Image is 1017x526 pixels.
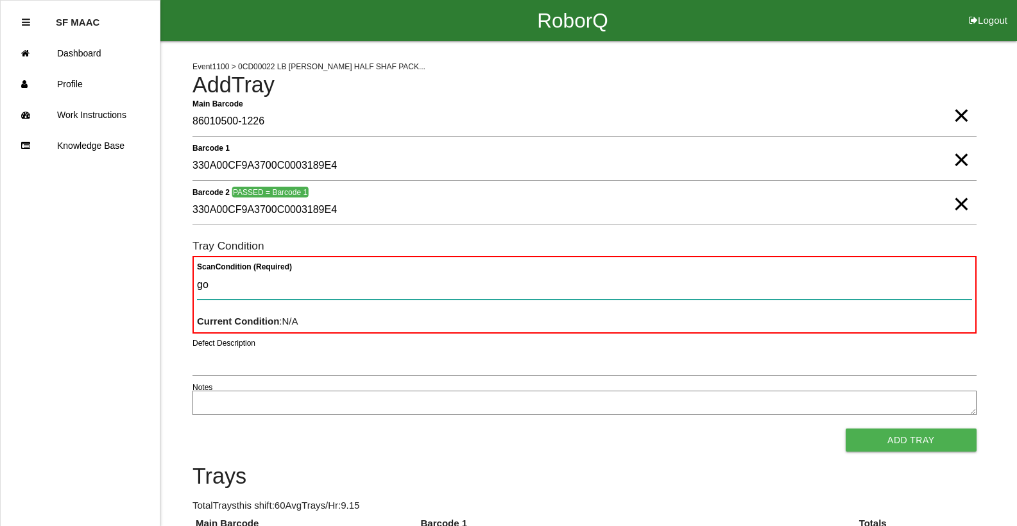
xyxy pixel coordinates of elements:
label: Defect Description [192,337,255,349]
a: Dashboard [1,38,160,69]
input: Required [192,107,977,137]
button: Add Tray [846,428,977,452]
b: Current Condition [197,316,279,327]
span: Clear Input [953,178,970,204]
div: Close [22,7,30,38]
span: Clear Input [953,134,970,160]
h6: Tray Condition [192,240,977,252]
label: Notes [192,382,212,393]
a: Knowledge Base [1,130,160,161]
a: Work Instructions [1,99,160,130]
h4: Add Tray [192,73,977,98]
b: Main Barcode [192,99,243,108]
p: Total Trays this shift: 60 Avg Trays /Hr: 9.15 [192,498,977,513]
b: Scan Condition (Required) [197,262,292,271]
p: SF MAAC [56,7,99,28]
span: : N/A [197,316,298,327]
h4: Trays [192,464,977,489]
b: Barcode 2 [192,187,230,196]
span: Clear Input [953,90,970,115]
a: Profile [1,69,160,99]
span: PASSED = Barcode 1 [232,187,308,198]
b: Barcode 1 [192,143,230,152]
span: Event 1100 > 0CD00022 LB [PERSON_NAME] HALF SHAF PACK... [192,62,425,71]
